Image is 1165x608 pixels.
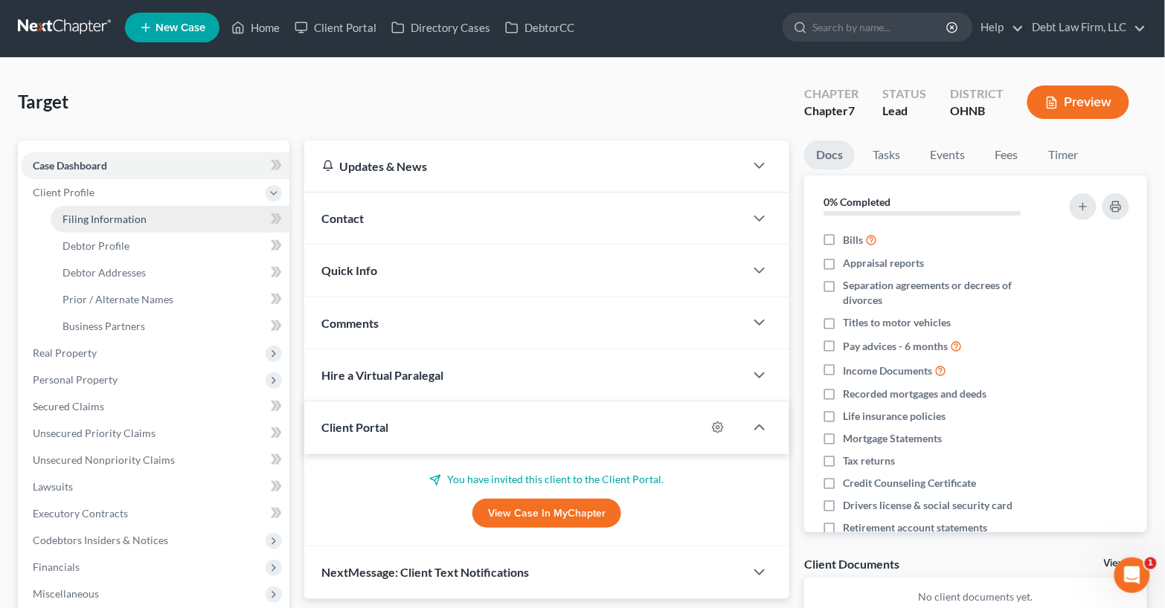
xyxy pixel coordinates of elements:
span: Life insurance policies [843,409,946,424]
p: You have invited this client to the Client Portal. [322,472,772,487]
span: Lawsuits [33,480,73,493]
span: Mortgage Statements [843,431,942,446]
a: Directory Cases [384,14,498,41]
span: Personal Property [33,373,118,386]
div: District [950,85,1004,103]
span: Secured Claims [33,400,104,413]
a: Debtor Addresses [51,259,289,286]
a: DebtorCC [498,14,582,41]
span: Debtor Addresses [62,266,146,279]
button: Preview [1027,85,1129,119]
span: Real Property [33,346,97,359]
span: Appraisal reports [843,256,924,271]
div: OHNB [950,103,1004,120]
div: Chapter [804,103,858,120]
iframe: Intercom live chat [1114,557,1150,593]
a: Lawsuits [21,473,289,500]
span: Target [18,91,68,112]
a: Debtor Profile [51,233,289,259]
span: Unsecured Priority Claims [33,427,155,439]
a: Unsecured Priority Claims [21,420,289,447]
a: Case Dashboard [21,152,289,179]
span: Prior / Alternate Names [62,293,173,305]
span: 7 [848,103,855,117]
a: Business Partners [51,313,289,340]
span: Business Partners [62,320,145,332]
a: Help [974,14,1024,41]
span: Drivers license & social security card [843,498,1012,513]
div: Chapter [804,85,858,103]
span: Case Dashboard [33,159,107,172]
p: No client documents yet. [816,589,1135,604]
a: Filing Information [51,206,289,233]
span: Unsecured Nonpriority Claims [33,453,175,466]
span: Client Portal [322,420,389,434]
div: Status [882,85,926,103]
span: NextMessage: Client Text Notifications [322,565,530,579]
span: Pay advices - 6 months [843,339,948,354]
span: Hire a Virtual Paralegal [322,368,444,382]
a: Tasks [861,140,912,169]
span: Recorded mortgages and deeds [843,387,986,401]
a: Secured Claims [21,393,289,420]
span: Bills [843,233,863,248]
span: Separation agreements or decrees of divorces [843,278,1048,308]
a: Executory Contracts [21,500,289,527]
span: Tax returns [843,453,895,468]
div: Lead [882,103,926,120]
a: Unsecured Nonpriority Claims [21,447,289,473]
span: Client Profile [33,186,94,198]
a: Fees [983,140,1030,169]
a: Docs [804,140,855,169]
a: Debt Law Firm, LLC [1025,14,1146,41]
a: Events [918,140,977,169]
span: Income Documents [843,363,932,378]
span: Executory Contracts [33,507,128,520]
strong: 0% Completed [824,195,890,208]
span: 1 [1145,557,1157,569]
div: Updates & News [322,158,728,174]
span: Contact [322,211,365,225]
span: Quick Info [322,263,378,277]
a: Home [224,14,287,41]
span: Debtor Profile [62,239,129,252]
a: Prior / Alternate Names [51,286,289,313]
span: Credit Counseling Certificate [843,476,976,491]
span: Retirement account statements [843,520,987,535]
span: Miscellaneous [33,587,99,600]
a: Client Portal [287,14,384,41]
span: Titles to motor vehicles [843,315,951,330]
span: New Case [155,22,205,33]
input: Search by name... [812,13,949,41]
div: Client Documents [804,556,899,572]
span: Financials [33,560,80,573]
span: Comments [322,316,379,330]
a: Timer [1036,140,1090,169]
a: View All [1104,558,1141,569]
span: Codebtors Insiders & Notices [33,534,168,546]
span: Filing Information [62,213,147,225]
a: View Case in MyChapter [472,499,621,528]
